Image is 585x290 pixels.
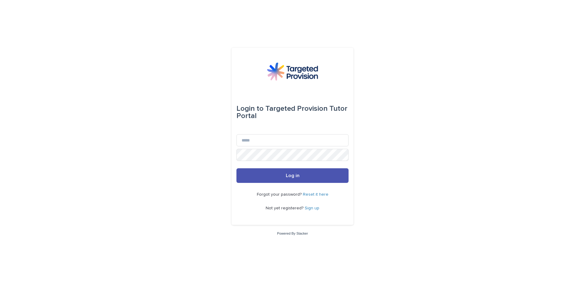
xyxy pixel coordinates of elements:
[267,62,318,81] img: M5nRWzHhSzIhMunXDL62
[257,192,303,197] span: Forgot your password?
[277,232,308,235] a: Powered By Stacker
[266,206,305,210] span: Not yet registered?
[286,173,300,178] span: Log in
[303,192,328,197] a: Reset it here
[236,105,264,112] span: Login to
[236,100,349,124] div: Targeted Provision Tutor Portal
[236,168,349,183] button: Log in
[305,206,319,210] a: Sign up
